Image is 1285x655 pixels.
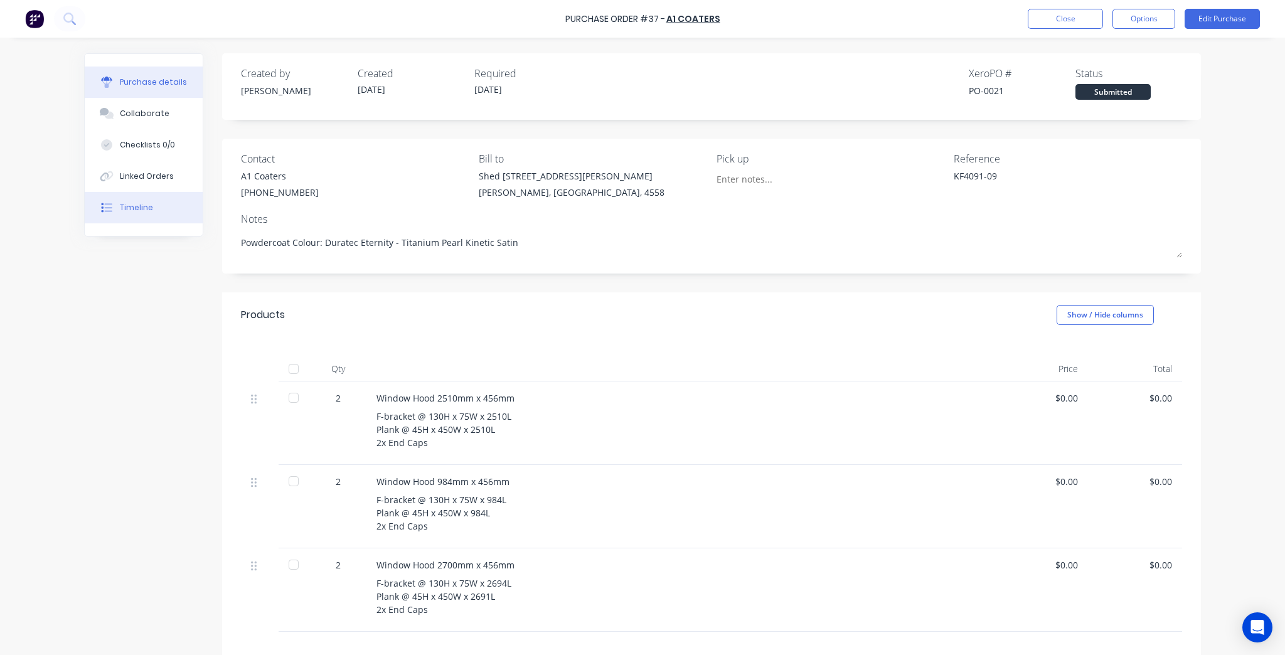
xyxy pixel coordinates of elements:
div: Bill to [479,151,707,166]
div: Collaborate [120,108,169,119]
div: [PHONE_NUMBER] [241,186,319,199]
div: Checklists 0/0 [120,139,175,151]
div: Contact [241,151,469,166]
div: Qty [310,356,366,381]
button: Collaborate [85,98,203,129]
div: Window Hood 984mm x 456mm [376,475,984,488]
div: [PERSON_NAME], [GEOGRAPHIC_DATA], 4558 [479,186,664,199]
button: Options [1112,9,1175,29]
button: Show / Hide columns [1057,305,1154,325]
button: Timeline [85,192,203,223]
div: Created [358,66,464,81]
div: Window Hood 2510mm x 456mm [376,391,984,405]
div: F-bracket @ 130H x 75W x 2694L Plank @ 45H x 450W x 2691L 2x End Caps [376,577,984,616]
img: Factory [25,9,44,28]
div: Open Intercom Messenger [1242,612,1272,642]
button: Edit Purchase [1185,9,1260,29]
div: 2 [320,391,356,405]
div: F-bracket @ 130H x 75W x 2510L Plank @ 45H x 450W x 2510L 2x End Caps [376,410,984,449]
div: Purchase Order #37 - [565,13,665,26]
button: Checklists 0/0 [85,129,203,161]
div: Purchase details [120,77,187,88]
div: F-bracket @ 130H x 75W x 984L Plank @ 45H x 450W x 984L 2x End Caps [376,493,984,533]
div: Created by [241,66,348,81]
div: Window Hood 2700mm x 456mm [376,558,984,572]
div: Total [1088,356,1182,381]
div: $0.00 [1004,391,1078,405]
div: Price [994,356,1088,381]
div: Status [1075,66,1182,81]
div: $0.00 [1004,475,1078,488]
div: Xero PO # [969,66,1075,81]
div: Linked Orders [120,171,174,182]
button: Linked Orders [85,161,203,192]
div: 2 [320,475,356,488]
div: Submitted [1075,84,1151,100]
button: Purchase details [85,67,203,98]
div: Pick up [717,151,945,166]
button: Close [1028,9,1103,29]
div: Products [241,307,285,322]
div: 2 [320,558,356,572]
div: A1 Coaters [241,169,319,183]
div: Timeline [120,202,153,213]
div: PO-0021 [969,84,1075,97]
div: $0.00 [1098,558,1172,572]
textarea: Powdercoat Colour: Duratec Eternity - Titanium Pearl Kinetic Satin [241,230,1182,258]
div: $0.00 [1098,475,1172,488]
div: [PERSON_NAME] [241,84,348,97]
div: $0.00 [1098,391,1172,405]
input: Enter notes... [717,169,831,188]
a: A1 Coaters [666,13,720,25]
div: Shed [STREET_ADDRESS][PERSON_NAME] [479,169,664,183]
div: Required [474,66,581,81]
div: $0.00 [1004,558,1078,572]
div: Reference [954,151,1182,166]
div: Notes [241,211,1182,226]
textarea: KF4091-09 [954,169,1111,198]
